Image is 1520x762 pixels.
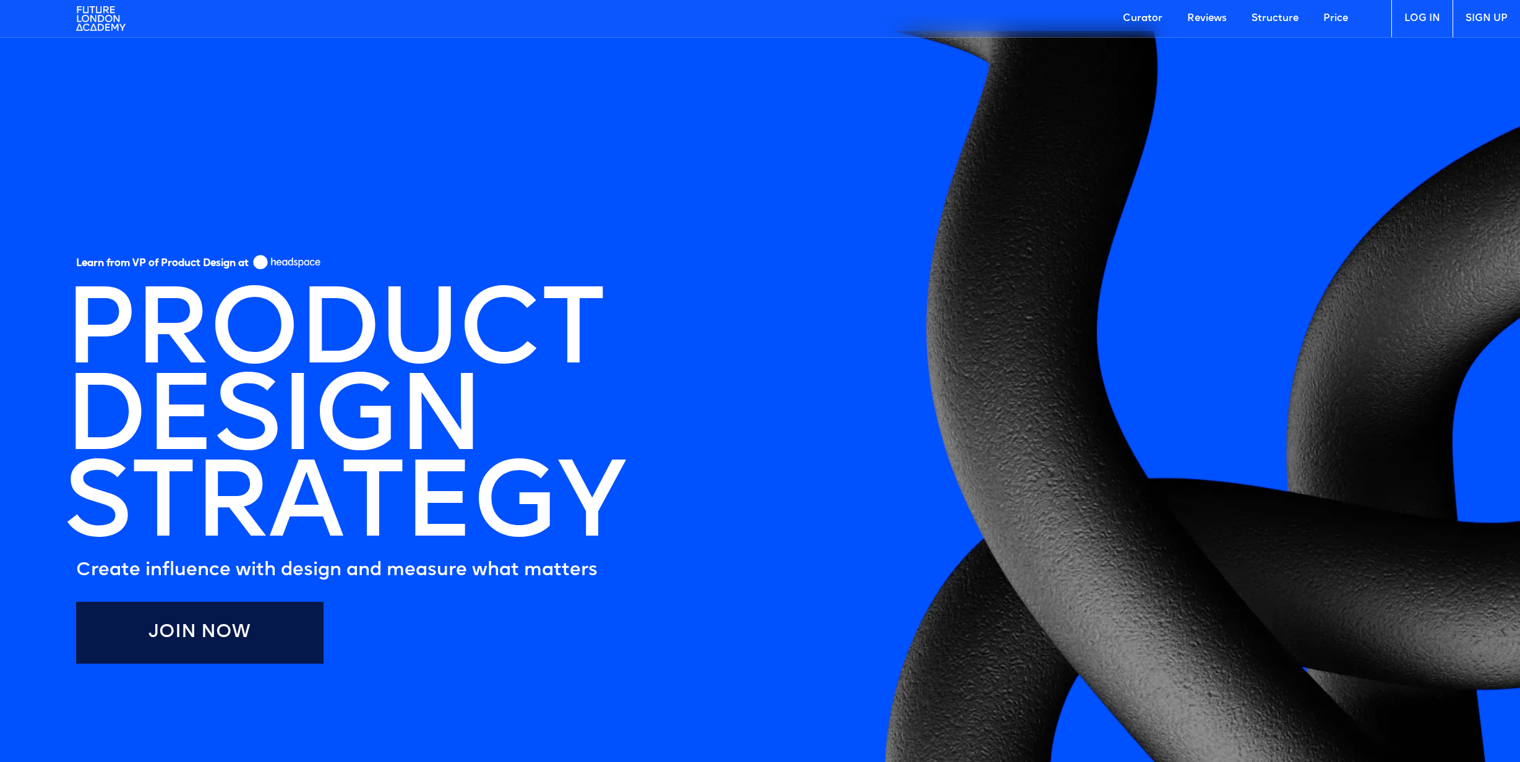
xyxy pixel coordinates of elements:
h1: PRODUCT [64,293,604,379]
h5: Create influence with design and measure what matters [76,559,598,583]
h1: DESIGN [64,379,482,466]
h5: Learn from VP of Product Design at [76,257,249,274]
h1: STRATEGY [64,466,624,552]
a: Join Now [76,602,324,664]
